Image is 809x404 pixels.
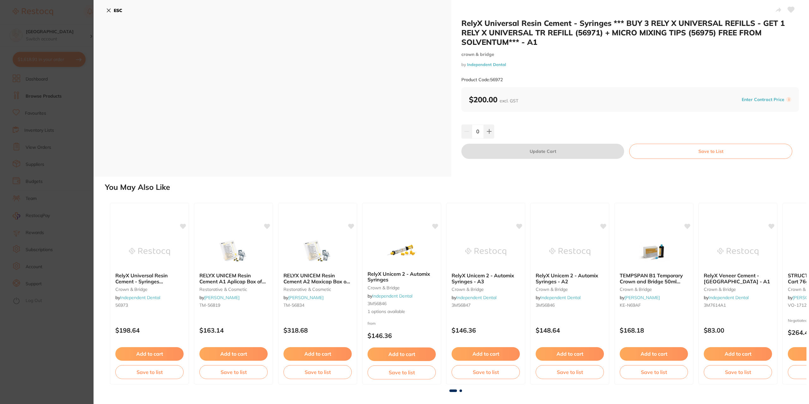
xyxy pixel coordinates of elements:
[368,301,436,306] small: 3M56846
[704,303,772,308] small: 3M7614A1
[620,347,688,360] button: Add to cart
[115,295,160,300] span: by
[368,332,436,339] p: $146.36
[452,287,520,292] small: crown & bridge
[452,347,520,360] button: Add to cart
[199,303,268,308] small: TM-56819
[536,287,604,292] small: crown & bridge
[500,98,518,104] span: excl. GST
[452,295,496,300] span: by
[115,287,184,292] small: crown & bridge
[105,183,806,192] h2: You May Also Like
[461,144,624,159] button: Update Cart
[368,365,436,379] button: Save to list
[452,327,520,334] p: $146.36
[381,234,422,266] img: RelyX Unicem 2 - Automix Syringes
[461,18,799,47] h2: RelyX Universal Resin Cement - Syringes *** BUY 3 RELY X UNIVERSAL REFILLS - GET 1 RELY X UNIVERS...
[129,236,170,268] img: RelyX Universal Resin Cement - Syringes **temporary out of stock** - A3O
[461,62,799,67] small: by
[297,236,338,268] img: RELYX UNICEM Resin Cement A2 Maxicap Box of 20
[368,293,412,299] span: by
[199,327,268,334] p: $163.14
[717,236,758,268] img: RelyX Veneer Cement - Syringe - A1
[704,295,749,300] span: by
[456,295,496,300] a: Independent Dental
[786,97,791,102] label: i
[115,365,184,379] button: Save to list
[704,287,772,292] small: crown & bridge
[115,327,184,334] p: $198.64
[620,273,688,284] b: TEMPSPAN B1 Temporary Crown and Bridge 50ml Cart
[283,327,352,334] p: $318.68
[283,347,352,360] button: Add to cart
[115,347,184,360] button: Add to cart
[704,273,772,284] b: RelyX Veneer Cement - Syringe - A1
[461,52,799,57] small: crown & bridge
[467,62,506,67] a: Independent Dental
[709,295,749,300] a: Independent Dental
[368,347,436,361] button: Add to cart
[536,347,604,360] button: Add to cart
[461,77,503,82] small: Product Code: 56972
[204,295,240,300] a: [PERSON_NAME]
[465,236,506,268] img: RelyX Unicem 2 - Automix Syringes - A3
[536,327,604,334] p: $148.64
[283,303,352,308] small: TM-56834
[620,295,660,300] span: by
[536,295,581,300] span: by
[452,303,520,308] small: 3M56847
[199,365,268,379] button: Save to list
[199,347,268,360] button: Add to cart
[536,303,604,308] small: 3M56846
[536,273,604,284] b: RelyX Unicem 2 - Automix Syringes - A2
[372,293,412,299] a: Independent Dental
[704,365,772,379] button: Save to list
[740,97,786,103] button: Enter Contract Price
[540,295,581,300] a: Independent Dental
[106,5,122,16] button: ESC
[288,295,324,300] a: [PERSON_NAME]
[120,295,160,300] a: Independent Dental
[368,321,376,326] span: from
[629,144,792,159] button: Save to List
[633,236,674,268] img: TEMPSPAN B1 Temporary Crown and Bridge 50ml Cart
[115,303,184,308] small: 56973
[199,287,268,292] small: restorative & cosmetic
[283,365,352,379] button: Save to list
[368,309,436,315] span: 1 options available
[620,287,688,292] small: crown & bridge
[620,303,688,308] small: KE-N69AF
[536,365,604,379] button: Save to list
[283,273,352,284] b: RELYX UNICEM Resin Cement A2 Maxicap Box of 20
[620,365,688,379] button: Save to list
[624,295,660,300] a: [PERSON_NAME]
[213,236,254,268] img: RELYX UNICEM Resin Cement A1 Aplicap Box of 20
[704,347,772,360] button: Add to cart
[452,273,520,284] b: RelyX Unicem 2 - Automix Syringes - A3
[114,8,122,13] b: ESC
[368,271,436,283] b: RelyX Unicem 2 - Automix Syringes
[368,285,436,290] small: crown & bridge
[115,273,184,284] b: RelyX Universal Resin Cement - Syringes **temporary out of stock** - A3O
[469,95,518,104] b: $200.00
[199,273,268,284] b: RELYX UNICEM Resin Cement A1 Aplicap Box of 20
[199,295,240,300] span: by
[452,365,520,379] button: Save to list
[704,327,772,334] p: $83.00
[283,295,324,300] span: by
[283,287,352,292] small: restorative & cosmetic
[549,236,590,268] img: RelyX Unicem 2 - Automix Syringes - A2
[620,327,688,334] p: $168.18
